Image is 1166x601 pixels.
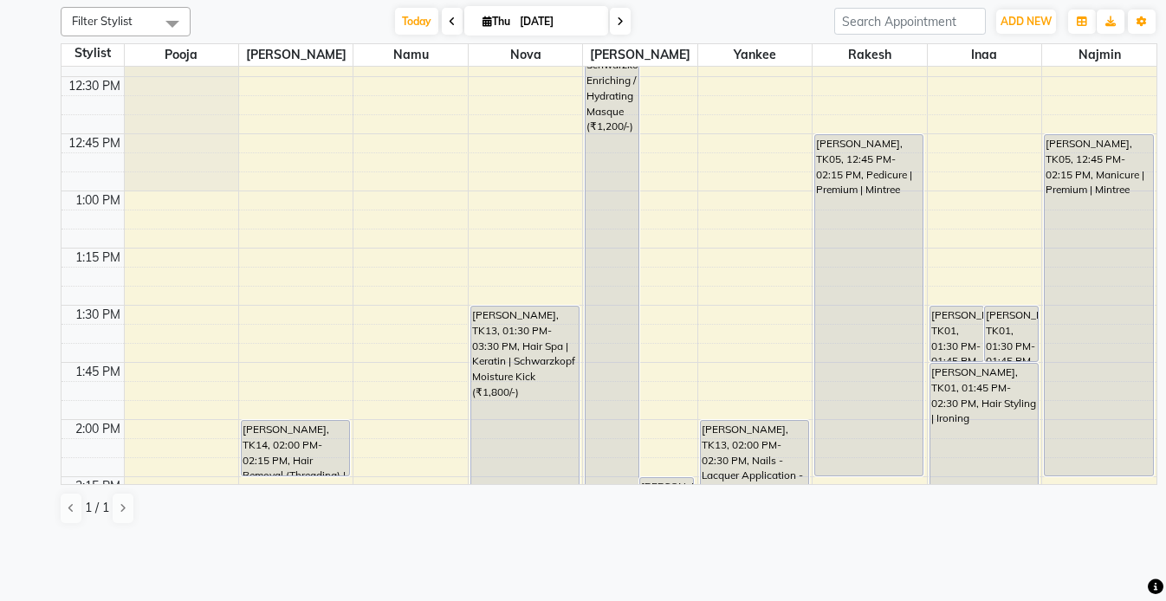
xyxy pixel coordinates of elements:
div: 2:00 PM [72,420,124,438]
div: 1:15 PM [72,249,124,267]
div: [PERSON_NAME], TK01, 01:30 PM-01:45 PM, Add On | Hair Wash [930,307,983,361]
div: [PERSON_NAME], TK01, 01:45 PM-02:30 PM, Hair Styling | Ironing [930,364,1038,533]
span: Pooja [125,44,238,66]
span: Najmin [1042,44,1156,66]
span: Today [395,8,438,35]
div: 1:00 PM [72,191,124,210]
div: 1:45 PM [72,363,124,381]
div: 2:15 PM [72,477,124,495]
div: Stylist [62,44,124,62]
span: ADD NEW [1001,15,1052,28]
button: ADD NEW [996,10,1056,34]
div: [PERSON_NAME], TK01, 01:30 PM-01:45 PM, Hair Wash | Add on | Sulphate Free [985,307,1038,361]
span: Nova [469,44,582,66]
input: 2025-09-04 [515,9,601,35]
input: Search Appointment [834,8,986,35]
span: Namu [353,44,467,66]
div: [PERSON_NAME], TK05, 12:45 PM-02:15 PM, Pedicure | Premium | Mintree [815,135,923,475]
span: [PERSON_NAME] [583,44,696,66]
div: 1:30 PM [72,306,124,324]
span: Rakesh [813,44,926,66]
span: Thu [478,15,515,28]
span: Yankee [698,44,812,66]
div: [PERSON_NAME], TK14, 02:00 PM-02:15 PM, Hair Removal (Threading) | Eyebrows + Upper Lip [242,421,349,475]
span: Filter Stylist [72,14,133,28]
div: 12:45 PM [65,134,124,152]
span: [PERSON_NAME] [239,44,353,66]
div: [PERSON_NAME], TK05, 12:45 PM-02:15 PM, Manicure | Premium | Mintree [1045,135,1153,475]
span: Inaa [928,44,1041,66]
div: 12:30 PM [65,77,124,95]
div: [PERSON_NAME], TK13, 02:00 PM-02:30 PM, Nails - Lacquer Application - Regular Polish [701,421,808,533]
span: 1 / 1 [85,499,109,517]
